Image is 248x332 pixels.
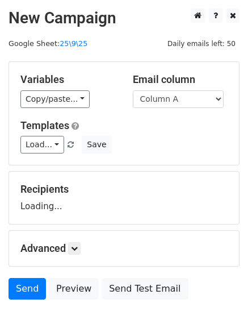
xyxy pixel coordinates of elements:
h5: Email column [133,73,228,86]
a: 25\9\25 [60,39,87,48]
a: Daily emails left: 50 [163,39,239,48]
button: Save [82,136,111,153]
h5: Variables [20,73,116,86]
a: Send Test Email [102,278,188,300]
a: Preview [49,278,99,300]
a: Templates [20,119,69,131]
a: Load... [20,136,64,153]
small: Google Sheet: [9,39,87,48]
h5: Advanced [20,242,228,255]
div: Loading... [20,183,228,213]
span: Daily emails left: 50 [163,38,239,50]
a: Send [9,278,46,300]
a: Copy/paste... [20,90,90,108]
h5: Recipients [20,183,228,196]
h2: New Campaign [9,9,239,28]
